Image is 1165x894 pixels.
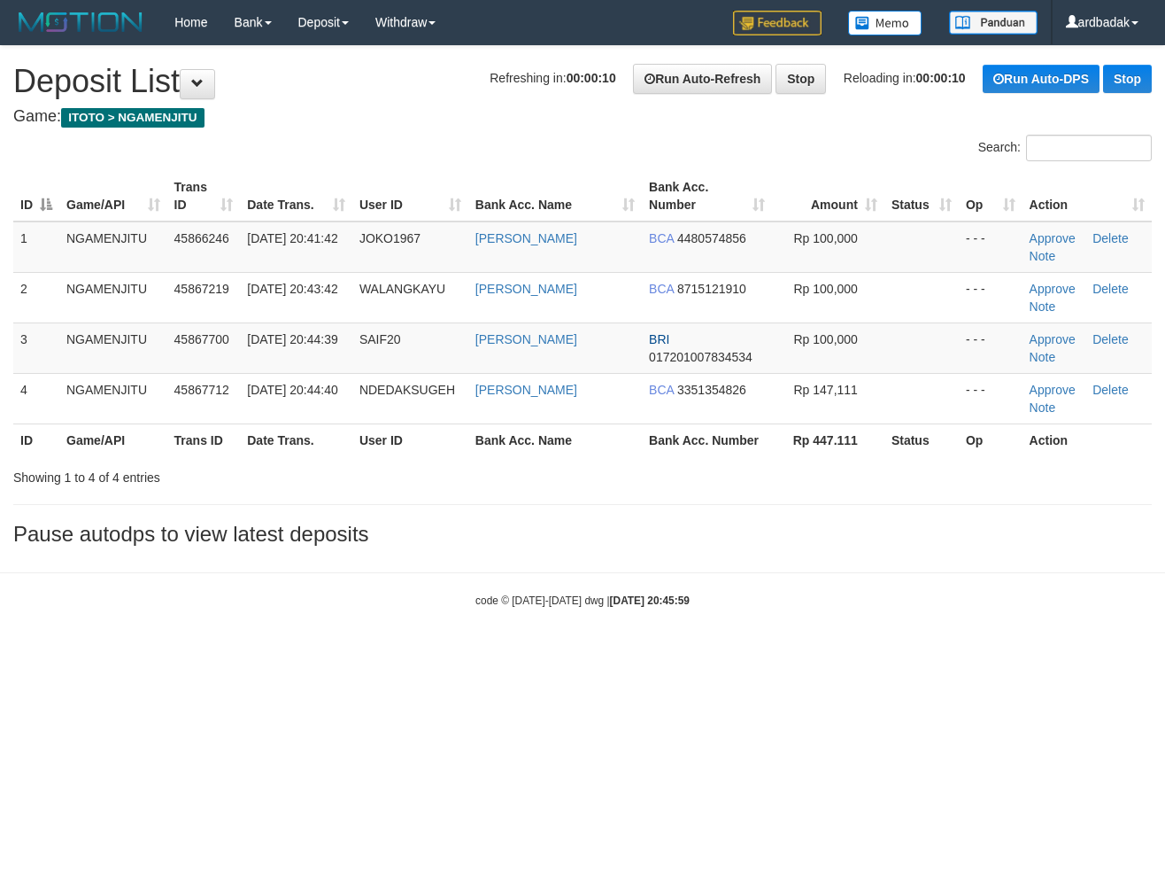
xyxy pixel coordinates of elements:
[959,272,1022,323] td: - - -
[793,231,857,245] span: Rp 100,000
[567,71,616,85] strong: 00:00:10
[772,424,884,456] th: Rp 447.111
[247,282,337,296] span: [DATE] 20:43:42
[13,523,1152,546] h3: Pause autodps to view latest deposits
[949,11,1038,35] img: panduan.png
[677,231,746,245] span: Copy 4480574856 to clipboard
[174,332,229,346] span: 45867700
[793,383,857,397] span: Rp 147,111
[490,71,615,85] span: Refreshing in:
[59,323,167,373] td: NGAMENJITU
[174,282,229,296] span: 45867219
[1092,282,1128,296] a: Delete
[13,424,59,456] th: ID
[475,231,577,245] a: [PERSON_NAME]
[59,424,167,456] th: Game/API
[352,171,468,222] th: User ID: activate to sort column ascending
[983,65,1099,93] a: Run Auto-DPS
[59,222,167,273] td: NGAMENJITU
[61,108,204,128] span: ITOTO > NGAMENJITU
[13,272,59,323] td: 2
[1022,171,1152,222] th: Action: activate to sort column ascending
[359,332,401,346] span: SAIF20
[240,424,352,456] th: Date Trans.
[959,222,1022,273] td: - - -
[359,282,445,296] span: WALANGKAYU
[1030,332,1076,346] a: Approve
[1030,282,1076,296] a: Approve
[240,171,352,222] th: Date Trans.: activate to sort column ascending
[1030,383,1076,397] a: Approve
[610,595,690,607] strong: [DATE] 20:45:59
[959,171,1022,222] th: Op: activate to sort column ascending
[13,373,59,424] td: 4
[677,282,746,296] span: Copy 8715121910 to clipboard
[772,171,884,222] th: Amount: activate to sort column ascending
[775,64,826,94] a: Stop
[13,64,1152,99] h1: Deposit List
[59,373,167,424] td: NGAMENJITU
[1092,383,1128,397] a: Delete
[59,272,167,323] td: NGAMENJITU
[1103,65,1152,93] a: Stop
[1026,135,1152,161] input: Search:
[649,231,674,245] span: BCA
[247,332,337,346] span: [DATE] 20:44:39
[978,135,1152,161] label: Search:
[649,383,674,397] span: BCA
[1092,231,1128,245] a: Delete
[1030,400,1056,415] a: Note
[359,231,420,245] span: JOKO1967
[59,171,167,222] th: Game/API: activate to sort column ascending
[642,424,772,456] th: Bank Acc. Number
[468,171,642,222] th: Bank Acc. Name: activate to sort column ascending
[13,323,59,373] td: 3
[174,383,229,397] span: 45867712
[475,332,577,346] a: [PERSON_NAME]
[649,332,669,346] span: BRI
[793,282,857,296] span: Rp 100,000
[247,231,337,245] span: [DATE] 20:41:42
[1092,332,1128,346] a: Delete
[916,71,966,85] strong: 00:00:10
[884,424,959,456] th: Status
[649,350,752,364] span: Copy 017201007834534 to clipboard
[1030,299,1056,314] a: Note
[475,282,577,296] a: [PERSON_NAME]
[13,171,59,222] th: ID: activate to sort column descending
[649,282,674,296] span: BCA
[359,383,455,397] span: NDEDAKSUGEH
[1030,249,1056,263] a: Note
[959,323,1022,373] td: - - -
[844,71,966,85] span: Reloading in:
[13,9,148,35] img: MOTION_logo.png
[13,108,1152,126] h4: Game:
[633,64,772,94] a: Run Auto-Refresh
[884,171,959,222] th: Status: activate to sort column ascending
[174,231,229,245] span: 45866246
[848,11,922,35] img: Button%20Memo.svg
[959,373,1022,424] td: - - -
[959,424,1022,456] th: Op
[247,383,337,397] span: [DATE] 20:44:40
[793,332,857,346] span: Rp 100,000
[167,171,241,222] th: Trans ID: activate to sort column ascending
[13,222,59,273] td: 1
[167,424,241,456] th: Trans ID
[475,383,577,397] a: [PERSON_NAME]
[642,171,772,222] th: Bank Acc. Number: activate to sort column ascending
[1022,424,1152,456] th: Action
[468,424,642,456] th: Bank Acc. Name
[1030,350,1056,364] a: Note
[352,424,468,456] th: User ID
[677,383,746,397] span: Copy 3351354826 to clipboard
[1030,231,1076,245] a: Approve
[733,11,822,35] img: Feedback.jpg
[13,462,472,486] div: Showing 1 to 4 of 4 entries
[475,595,690,607] small: code © [DATE]-[DATE] dwg |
